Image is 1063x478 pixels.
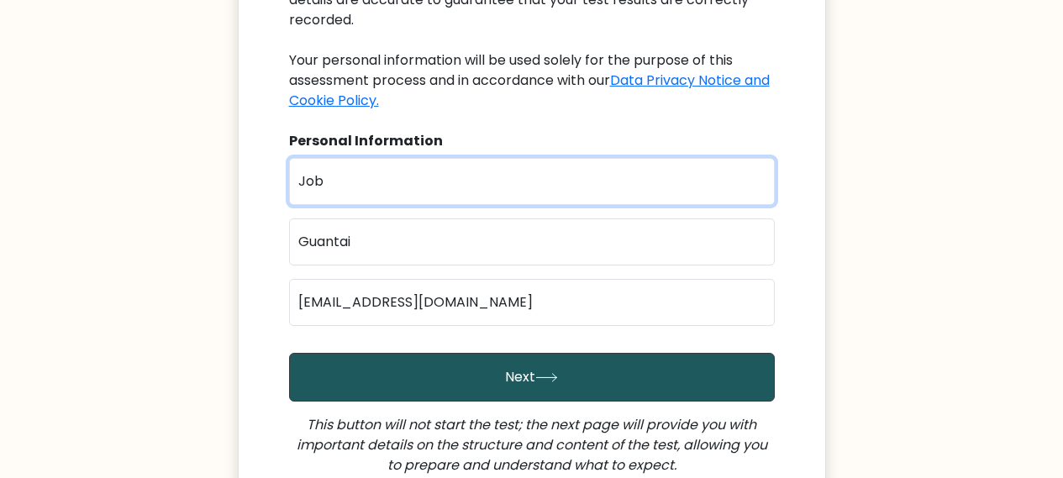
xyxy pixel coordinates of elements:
[289,71,770,110] a: Data Privacy Notice and Cookie Policy.
[297,415,767,475] i: This button will not start the test; the next page will provide you with important details on the...
[289,131,775,151] div: Personal Information
[289,353,775,402] button: Next
[289,279,775,326] input: Email
[289,218,775,265] input: Last name
[289,158,775,205] input: First name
